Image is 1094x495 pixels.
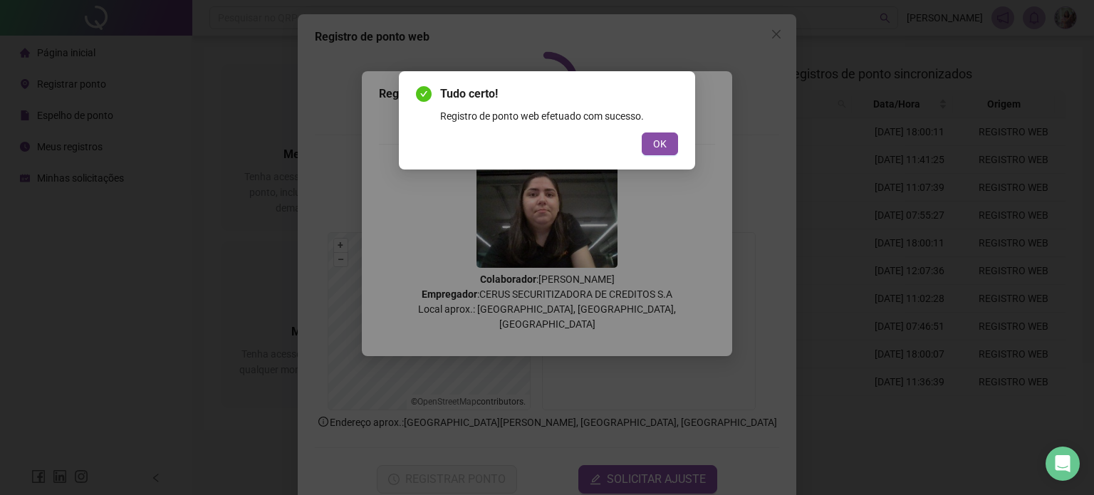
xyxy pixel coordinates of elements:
[440,108,678,124] div: Registro de ponto web efetuado com sucesso.
[440,85,678,103] span: Tudo certo!
[642,132,678,155] button: OK
[1046,447,1080,481] div: Open Intercom Messenger
[653,136,667,152] span: OK
[416,86,432,102] span: check-circle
